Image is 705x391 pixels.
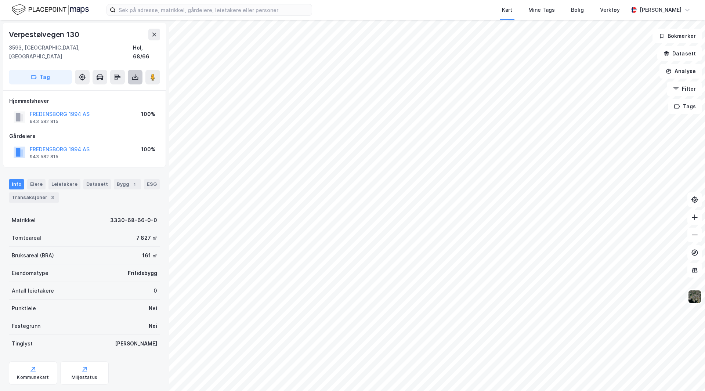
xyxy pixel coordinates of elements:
[12,216,36,225] div: Matrikkel
[9,97,160,105] div: Hjemmelshaver
[668,356,705,391] iframe: Chat Widget
[72,374,97,380] div: Miljøstatus
[688,290,702,304] img: 9k=
[12,304,36,313] div: Punktleie
[141,145,155,154] div: 100%
[600,6,620,14] div: Verktøy
[12,339,33,348] div: Tinglyst
[9,29,80,40] div: Verpestølvegen 130
[30,154,58,160] div: 943 582 815
[48,179,80,189] div: Leietakere
[528,6,555,14] div: Mine Tags
[149,304,157,313] div: Nei
[153,286,157,295] div: 0
[668,356,705,391] div: Kontrollprogram for chat
[141,110,155,119] div: 100%
[136,233,157,242] div: 7 827 ㎡
[12,233,41,242] div: Tomteareal
[659,64,702,79] button: Analyse
[30,119,58,124] div: 943 582 815
[114,179,141,189] div: Bygg
[115,339,157,348] div: [PERSON_NAME]
[640,6,681,14] div: [PERSON_NAME]
[149,322,157,330] div: Nei
[502,6,512,14] div: Kart
[128,269,157,278] div: Fritidsbygg
[12,251,54,260] div: Bruksareal (BRA)
[652,29,702,43] button: Bokmerker
[142,251,157,260] div: 161 ㎡
[667,82,702,96] button: Filter
[133,43,160,61] div: Hol, 68/66
[116,4,312,15] input: Søk på adresse, matrikkel, gårdeiere, leietakere eller personer
[83,179,111,189] div: Datasett
[12,269,48,278] div: Eiendomstype
[12,3,89,16] img: logo.f888ab2527a4732fd821a326f86c7f29.svg
[110,216,157,225] div: 3330-68-66-0-0
[9,132,160,141] div: Gårdeiere
[144,179,160,189] div: ESG
[131,181,138,188] div: 1
[9,43,133,61] div: 3593, [GEOGRAPHIC_DATA], [GEOGRAPHIC_DATA]
[9,70,72,84] button: Tag
[657,46,702,61] button: Datasett
[27,179,46,189] div: Eiere
[571,6,584,14] div: Bolig
[17,374,49,380] div: Kommunekart
[12,322,40,330] div: Festegrunn
[49,194,56,201] div: 3
[668,99,702,114] button: Tags
[9,192,59,203] div: Transaksjoner
[9,179,24,189] div: Info
[12,286,54,295] div: Antall leietakere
